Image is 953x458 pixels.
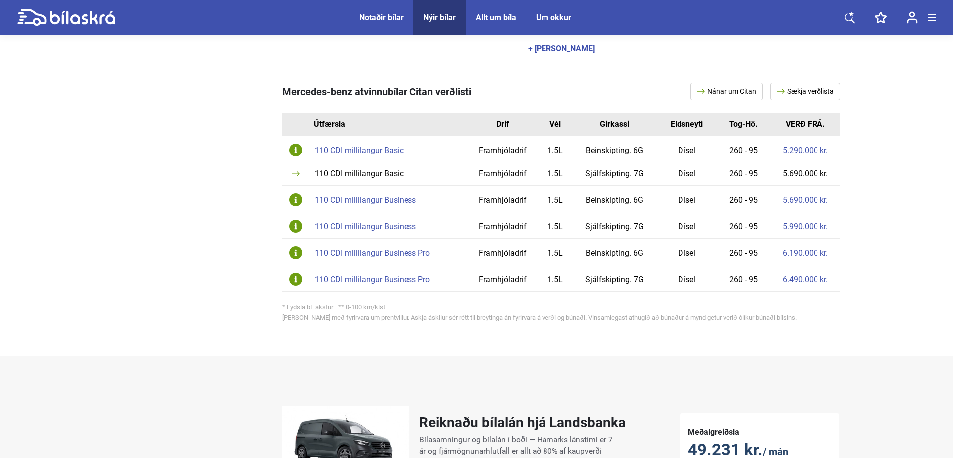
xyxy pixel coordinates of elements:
div: 110 CDI millilangur Basic [315,170,461,178]
div: 110 CDI millilangur Business Pro [315,249,461,257]
td: Dísel [657,162,716,186]
td: 260 - 95 [716,239,771,265]
th: Id [282,113,310,136]
div: Girkassi [579,120,650,128]
img: info-icon.svg [289,273,302,286]
h2: Reiknaðu bílalán hjá Landsbanka [419,414,626,431]
span: / mán [763,446,788,458]
td: 1.5L [539,162,571,186]
a: 6.190.000 kr. [783,249,828,257]
a: 5.290.000 kr. [783,147,828,154]
td: 1.5L [539,239,571,265]
td: Sjálfskipting. 7G [572,162,658,186]
div: Útfærsla [314,120,466,128]
td: 1.5L [539,186,571,212]
td: Dísel [657,212,716,239]
a: 5.990.000 kr. [783,223,828,231]
div: Tog-Hö. [724,120,763,128]
td: Beinskipting. 6G [572,186,658,212]
td: Beinskipting. 6G [572,136,658,162]
td: 260 - 95 [716,212,771,239]
td: Sjálfskipting. 7G [572,212,658,239]
a: Um okkur [536,13,571,22]
div: 110 CDI millilangur Basic [315,147,461,154]
td: 260 - 95 [716,162,771,186]
div: * Eydsla bL akstur [282,304,840,310]
td: Sjálfskipting. 7G [572,265,658,292]
a: Nýir bílar [423,13,456,22]
td: 260 - 95 [716,186,771,212]
div: Eldsneyti [665,120,709,128]
td: Framhjóladrif [466,265,539,292]
td: Framhjóladrif [466,162,539,186]
div: Drif [474,120,531,128]
td: 260 - 95 [716,136,771,162]
div: + [PERSON_NAME] [528,45,595,53]
a: 6.490.000 kr. [783,276,828,284]
div: [PERSON_NAME] með fyrirvara um prentvillur. Askja áskilur sér rétt til breytinga án fyrirvara á v... [282,314,840,321]
td: Dísel [657,265,716,292]
td: 1.5L [539,212,571,239]
td: 1.5L [539,136,571,162]
img: arrow.svg [697,89,707,94]
img: info-icon.svg [289,144,302,156]
img: info-icon.svg [289,220,302,233]
td: 1.5L [539,265,571,292]
img: info-icon.svg [289,246,302,259]
a: 5.690.000 kr. [783,170,828,178]
span: Mercedes-benz atvinnubílar Citan verðlisti [282,86,471,98]
td: Framhjóladrif [466,136,539,162]
a: Notaðir bílar [359,13,404,22]
td: 260 - 95 [716,265,771,292]
div: 110 CDI millilangur Business [315,196,461,204]
a: Allt um bíla [476,13,516,22]
td: Framhjóladrif [466,186,539,212]
img: arrow.svg [777,89,787,94]
div: 110 CDI millilangur Business [315,223,461,231]
td: Dísel [657,239,716,265]
td: Framhjóladrif [466,212,539,239]
td: Dísel [657,136,716,162]
td: Beinskipting. 6G [572,239,658,265]
td: Dísel [657,186,716,212]
img: arrow.svg [292,171,300,176]
img: info-icon.svg [289,193,302,206]
img: user-login.svg [907,11,918,24]
div: VERÐ FRÁ. [778,120,832,128]
td: Framhjóladrif [466,239,539,265]
span: ** 0-100 km/klst [338,304,385,311]
a: Nánar um Citan [690,83,763,100]
a: 5.690.000 kr. [783,196,828,204]
div: 110 CDI millilangur Business Pro [315,276,461,284]
h5: Meðalgreiðsla [688,427,831,437]
a: Sækja verðlista [770,83,840,100]
div: Vél [546,120,564,128]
